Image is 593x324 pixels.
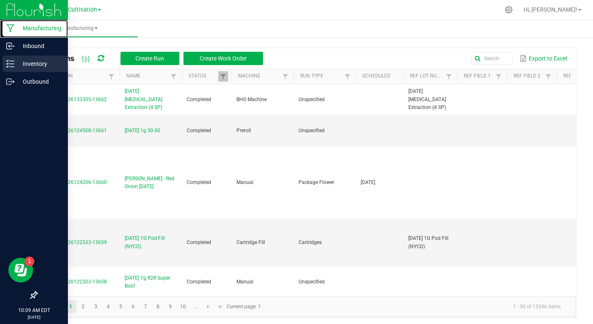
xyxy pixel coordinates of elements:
[563,73,593,80] a: Ref Field 3Sortable
[37,296,576,317] kendo-pager: Current page: 1
[6,42,14,50] inline-svg: Inbound
[121,52,179,65] button: Create Run
[236,97,267,102] span: BHO Machine
[236,239,265,245] span: Cartridge Fill
[90,300,102,313] a: Page 3
[187,97,211,102] span: Completed
[266,300,567,314] kendo-pager-info: 1 - 30 of 13246 items
[408,88,446,110] span: [DATE] [MEDICAL_DATA] Extraction (4 SP)
[6,77,14,86] inline-svg: Outbound
[68,6,97,13] span: Cultivation
[65,300,77,313] a: Page 1
[77,300,89,313] a: Page 2
[236,128,251,133] span: Preroll
[125,274,177,290] span: [DATE] 7g R2R Super Boof
[361,179,375,185] span: [DATE]
[125,175,177,191] span: [PERSON_NAME] - Red Onion [DATE]
[125,87,177,111] span: [DATE] [MEDICAL_DATA] Extraction (4 SP)
[200,55,247,62] span: Create Work Order
[164,300,176,313] a: Page 9
[42,97,107,102] span: MP-20250926133305-13662
[20,25,138,32] span: Manufacturing
[300,73,342,80] a: Run TypeSortable
[6,24,14,32] inline-svg: Manufacturing
[42,128,107,133] span: MP-20250926124508-13661
[183,52,263,65] button: Create Work Order
[140,300,152,313] a: Page 7
[125,127,160,135] span: [DATE] 1g 50-50
[513,73,543,80] a: Ref Field 2Sortable
[43,51,269,65] div: All Runs
[125,235,177,250] span: [DATE] 1G Pod Fill (NYCD)
[362,73,400,80] a: ScheduledSortable
[135,55,164,62] span: Create Run
[8,258,33,283] iframe: Resource center
[43,73,106,80] a: ExtractionSortable
[408,235,448,249] span: [DATE] 1G Pod Fill (NYCD)
[410,73,444,80] a: Ref Lot NumberSortable
[126,73,168,80] a: NameSortable
[215,300,227,313] a: Go to the last page
[14,41,64,51] p: Inbound
[280,71,290,82] a: Filter
[6,60,14,68] inline-svg: Inventory
[42,239,107,245] span: MP-20250926122533-13659
[127,300,139,313] a: Page 6
[299,279,325,285] span: Unspecified
[14,59,64,69] p: Inventory
[342,71,352,82] a: Filter
[523,6,577,13] span: Hi, [PERSON_NAME]!
[187,279,211,285] span: Completed
[102,300,114,313] a: Page 4
[504,6,514,14] div: Manage settings
[115,300,127,313] a: Page 5
[217,303,224,310] span: Go to the last page
[169,71,178,82] a: Filter
[236,279,253,285] span: Manual
[42,279,107,285] span: MP-20250926122303-13658
[464,73,493,80] a: Ref Field 1Sortable
[152,300,164,313] a: Page 8
[188,73,218,80] a: StatusSortable
[42,179,107,185] span: MP-20250926124206-13660
[518,51,569,65] button: Export to Excel
[177,300,189,313] a: Page 10
[202,300,215,313] a: Go to the next page
[218,71,228,82] a: Filter
[494,71,504,82] a: Filter
[24,256,34,266] iframe: Resource center unread badge
[299,239,322,245] span: Cartridges
[238,73,280,80] a: MachineSortable
[14,77,64,87] p: Outbound
[471,52,513,65] input: Search
[236,179,253,185] span: Manual
[187,239,211,245] span: Completed
[106,71,116,82] a: Filter
[187,128,211,133] span: Completed
[299,179,334,185] span: Package Flower
[444,71,454,82] a: Filter
[187,179,211,185] span: Completed
[543,71,553,82] a: Filter
[14,23,64,33] p: Manufacturing
[299,128,325,133] span: Unspecified
[190,300,202,313] a: Page 11
[4,307,64,314] p: 10:09 AM EDT
[205,303,212,310] span: Go to the next page
[4,314,64,320] p: [DATE]
[20,20,138,37] a: Manufacturing
[299,97,325,102] span: Unspecified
